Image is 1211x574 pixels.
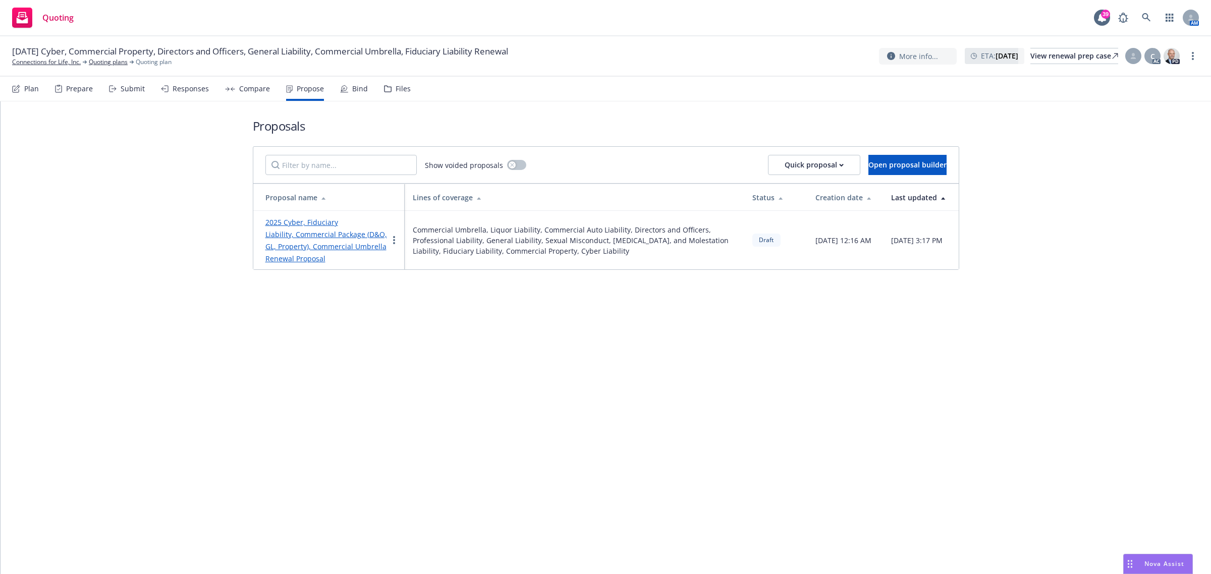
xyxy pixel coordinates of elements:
[42,14,74,22] span: Quoting
[1113,8,1133,28] a: Report a Bug
[899,51,938,62] span: More info...
[996,51,1018,61] strong: [DATE]
[768,155,860,175] button: Quick proposal
[413,224,736,256] span: Commercial Umbrella, Liquor Liability, Commercial Auto Liability, Directors and Officers, Profess...
[891,192,951,203] div: Last updated
[352,85,368,93] div: Bind
[1136,8,1157,28] a: Search
[265,155,417,175] input: Filter by name...
[173,85,209,93] div: Responses
[66,85,93,93] div: Prepare
[1030,48,1118,64] a: View renewal prep case
[1160,8,1180,28] a: Switch app
[297,85,324,93] div: Propose
[981,50,1018,61] span: ETA :
[12,45,508,58] span: [DATE] Cyber, Commercial Property, Directors and Officers, General Liability, Commercial Umbrella...
[1124,554,1136,573] div: Drag to move
[752,192,799,203] div: Status
[879,48,957,65] button: More info...
[12,58,81,67] a: Connections for Life, Inc.
[815,235,871,246] span: [DATE] 12:16 AM
[265,192,397,203] div: Proposal name
[121,85,145,93] div: Submit
[1144,559,1184,568] span: Nova Assist
[413,192,736,203] div: Lines of coverage
[1101,10,1110,19] div: 39
[1150,51,1155,62] span: C
[425,160,503,170] span: Show voided proposals
[239,85,270,93] div: Compare
[756,236,777,245] span: Draft
[1123,554,1193,574] button: Nova Assist
[785,155,844,175] div: Quick proposal
[89,58,128,67] a: Quoting plans
[868,155,947,175] button: Open proposal builder
[24,85,39,93] div: Plan
[8,4,78,32] a: Quoting
[891,235,943,246] span: [DATE] 3:17 PM
[396,85,411,93] div: Files
[388,234,400,246] a: more
[136,58,172,67] span: Quoting plan
[265,217,387,263] a: 2025 Cyber, Fiduciary Liability, Commercial Package (D&O, GL, Property), Commercial Umbrella Rene...
[868,160,947,169] span: Open proposal builder
[253,118,959,134] h1: Proposals
[1164,48,1180,64] img: photo
[1187,50,1199,62] a: more
[815,192,875,203] div: Creation date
